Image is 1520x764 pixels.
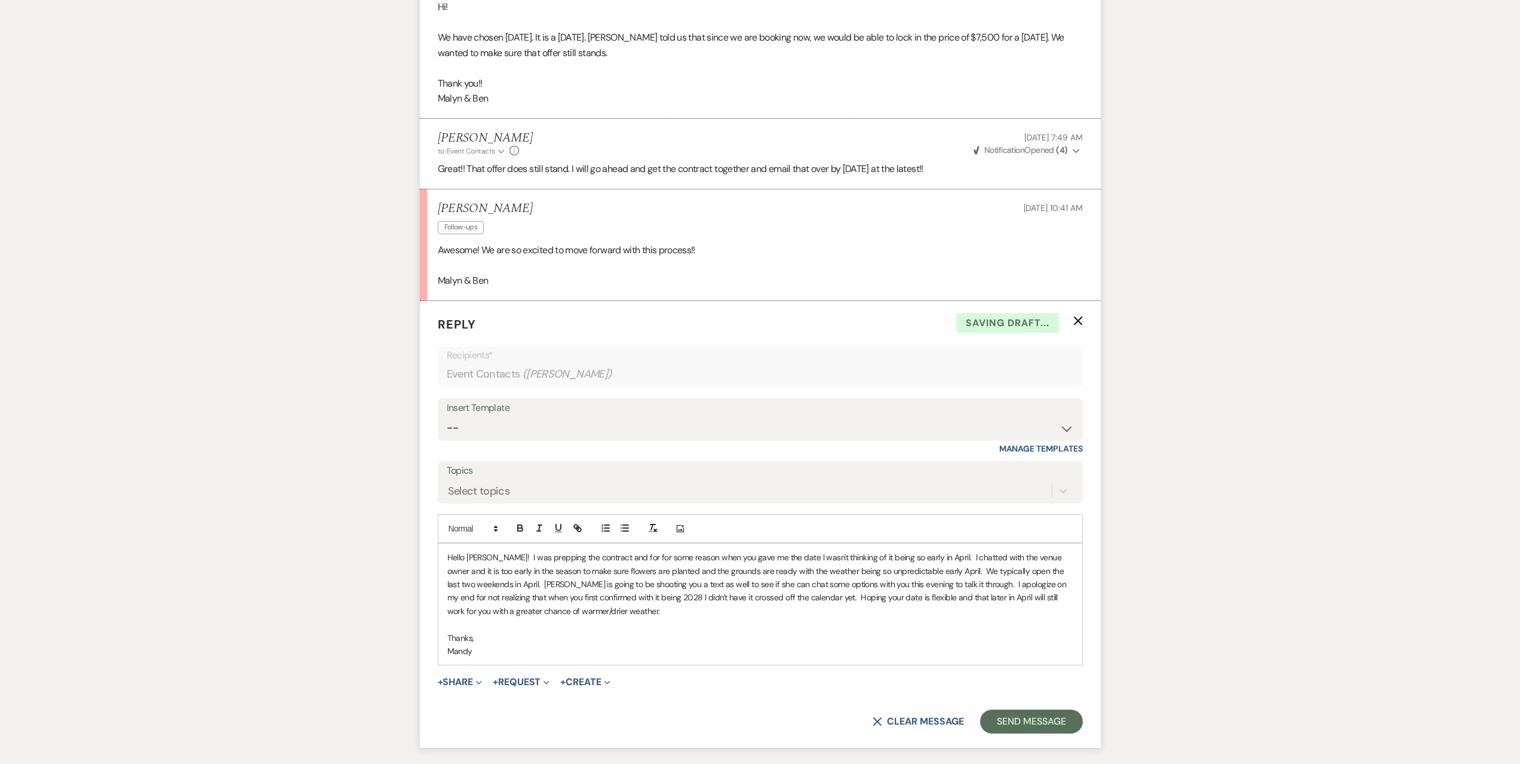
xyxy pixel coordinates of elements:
p: Awesome! We are so excited to move forward with this process!! [438,243,1083,258]
span: Follow-ups [438,221,484,234]
p: Hello [PERSON_NAME]! I was prepping the contract and for for some reason when you gave me the dat... [447,551,1073,618]
div: Select topics [448,483,510,499]
span: + [493,677,498,687]
button: to: Event Contacts [438,146,506,157]
h5: [PERSON_NAME] [438,201,533,216]
button: Request [493,677,549,687]
span: Opened [974,145,1068,155]
span: Notification [984,145,1024,155]
button: NotificationOpened (4) [972,144,1083,157]
p: We have chosen [DATE]. It is a [DATE]. [PERSON_NAME] told us that since we are booking now, we wo... [438,30,1083,60]
span: to: Event Contacts [438,146,495,156]
button: Clear message [873,717,963,726]
span: Saving draft... [956,313,1059,333]
span: + [438,677,443,687]
div: Insert Template [447,400,1074,417]
p: Recipients* [447,348,1074,363]
p: Thanks, [447,631,1073,645]
span: + [560,677,566,687]
button: Share [438,677,483,687]
span: [DATE] 10:41 AM [1024,202,1083,213]
button: Create [560,677,610,687]
p: Mandy [447,645,1073,658]
span: ( [PERSON_NAME] ) [523,366,612,382]
div: Event Contacts [447,363,1074,386]
span: [DATE] 7:49 AM [1024,132,1082,143]
p: Great!! That offer does still stand. I will go ahead and get the contract together and email that... [438,161,1083,177]
strong: ( 4 ) [1056,145,1067,155]
p: Malyn & Ben [438,91,1083,106]
p: Malyn & Ben [438,273,1083,289]
span: Reply [438,317,476,332]
button: Send Message [980,710,1082,734]
a: Manage Templates [999,443,1083,454]
p: Thank you!! [438,76,1083,91]
h5: [PERSON_NAME] [438,131,533,146]
label: Topics [447,462,1074,480]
